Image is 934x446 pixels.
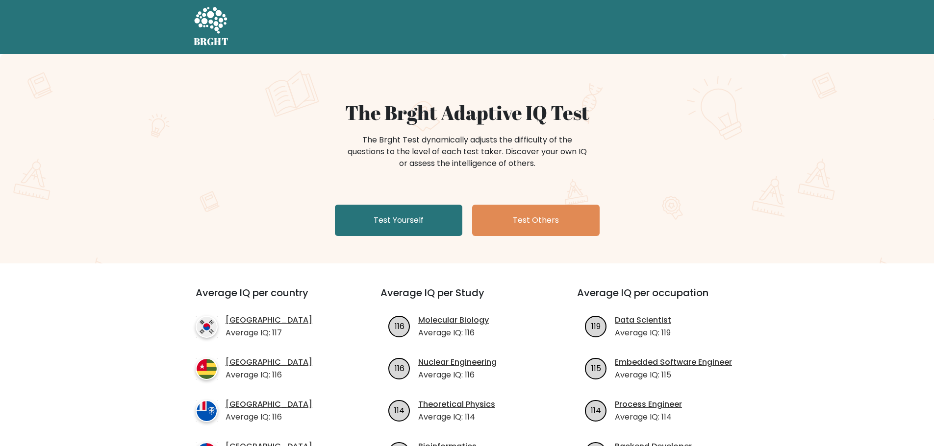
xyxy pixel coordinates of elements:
[418,411,495,423] p: Average IQ: 114
[418,369,497,381] p: Average IQ: 116
[472,205,600,236] a: Test Others
[418,356,497,368] a: Nuclear Engineering
[345,134,590,169] div: The Brght Test dynamically adjusts the difficulty of the questions to the level of each test take...
[226,356,312,368] a: [GEOGRAPHIC_DATA]
[418,314,489,326] a: Molecular Biology
[196,400,218,422] img: country
[196,316,218,338] img: country
[226,314,312,326] a: [GEOGRAPHIC_DATA]
[577,287,750,310] h3: Average IQ per occupation
[335,205,462,236] a: Test Yourself
[194,4,229,50] a: BRGHT
[228,101,707,124] h1: The Brght Adaptive IQ Test
[418,399,495,410] a: Theoretical Physics
[615,314,671,326] a: Data Scientist
[615,356,732,368] a: Embedded Software Engineer
[394,404,404,416] text: 114
[380,287,554,310] h3: Average IQ per Study
[196,358,218,380] img: country
[615,327,671,339] p: Average IQ: 119
[591,404,601,416] text: 114
[615,399,682,410] a: Process Engineer
[615,369,732,381] p: Average IQ: 115
[395,320,404,331] text: 116
[226,369,312,381] p: Average IQ: 116
[226,411,312,423] p: Average IQ: 116
[226,399,312,410] a: [GEOGRAPHIC_DATA]
[196,287,345,310] h3: Average IQ per country
[418,327,489,339] p: Average IQ: 116
[395,362,404,374] text: 116
[194,36,229,47] h5: BRGHT
[615,411,682,423] p: Average IQ: 114
[591,320,601,331] text: 119
[226,327,312,339] p: Average IQ: 117
[591,362,601,374] text: 115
